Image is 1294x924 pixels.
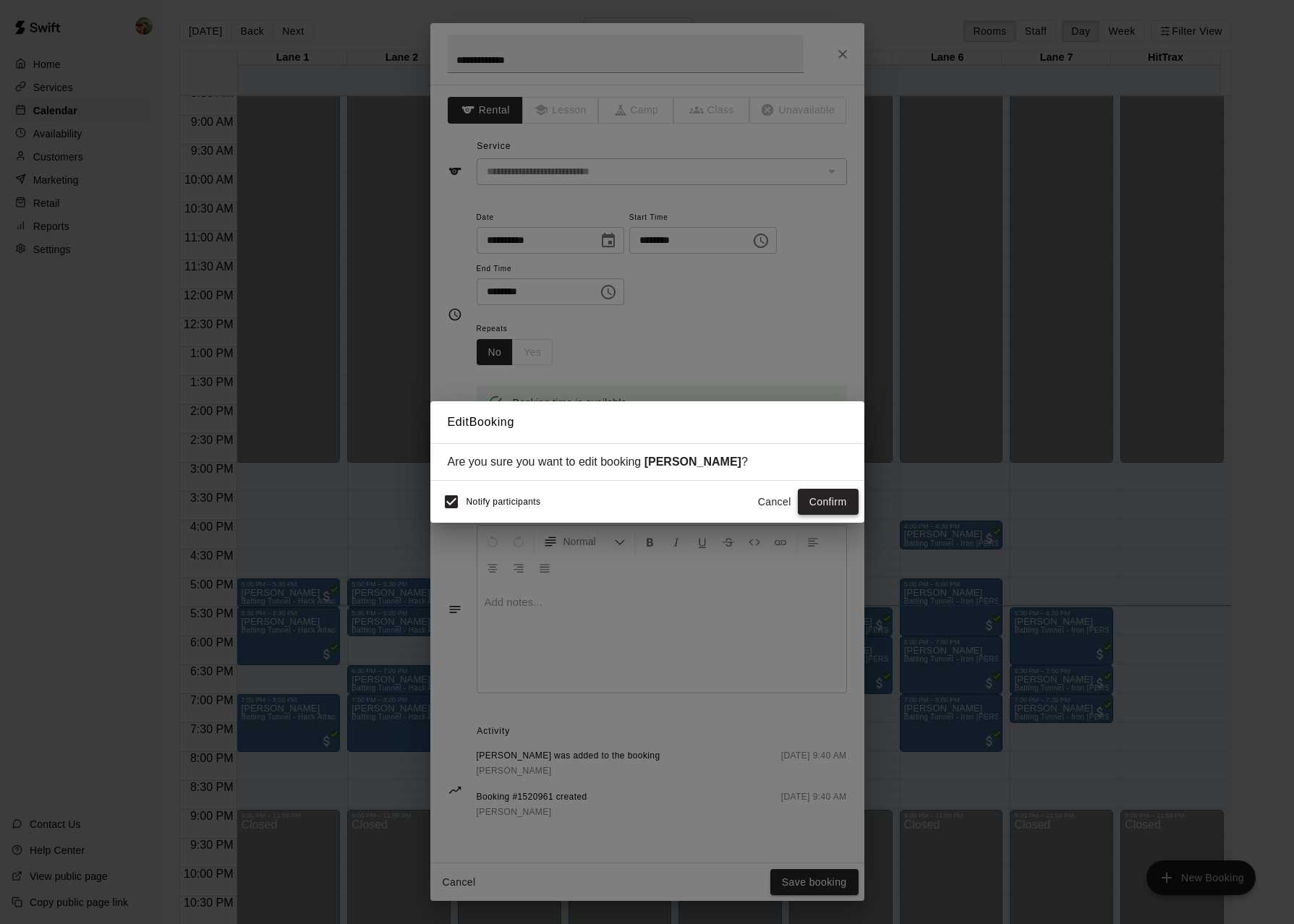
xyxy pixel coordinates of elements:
span: Notify participants [467,497,541,507]
button: Confirm [798,489,859,516]
div: Are you sure you want to edit booking ? [448,455,847,469]
button: Cancel [752,489,798,516]
strong: [PERSON_NAME] [644,455,741,468]
h2: Edit Booking [430,401,864,443]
